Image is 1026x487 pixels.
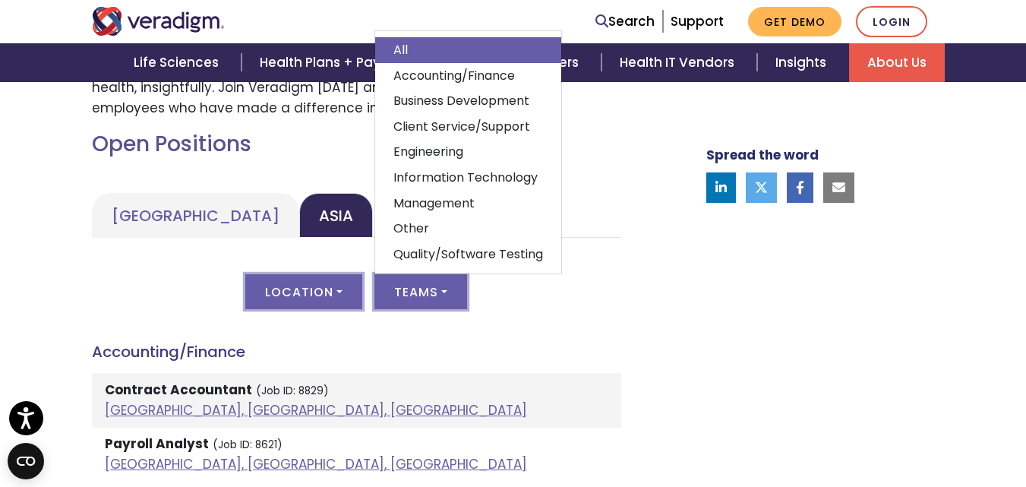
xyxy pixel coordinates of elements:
img: Veradigm logo [92,7,225,36]
a: Quality/Software Testing [375,242,561,267]
a: [GEOGRAPHIC_DATA], [GEOGRAPHIC_DATA], [GEOGRAPHIC_DATA] [105,455,527,473]
a: Other [375,216,561,242]
a: Accounting/Finance [375,63,561,89]
a: About Us [849,43,945,82]
a: Life Sciences [115,43,242,82]
a: Business Development [375,88,561,114]
a: [GEOGRAPHIC_DATA] [92,193,299,238]
a: Search [595,11,655,32]
a: Information Technology [375,165,561,191]
a: Software Development [375,267,561,293]
a: All [375,37,561,63]
button: Open CMP widget [8,443,44,479]
a: Login [856,6,927,37]
strong: Spread the word [706,146,819,164]
button: Teams [374,274,467,309]
small: (Job ID: 8621) [213,438,283,452]
a: Management [375,191,561,217]
a: Support [671,12,724,30]
strong: Payroll Analyst [105,435,209,453]
h4: Accounting/Finance [92,343,621,361]
h2: Open Positions [92,131,621,157]
button: Location [245,274,362,309]
a: Healthcare Providers [424,43,601,82]
a: Health Plans + Payers [242,43,423,82]
strong: Contract Accountant [105,381,252,399]
a: Asia [299,193,373,238]
a: Get Demo [748,7,841,36]
a: Client Service/Support [375,114,561,140]
a: [GEOGRAPHIC_DATA], [GEOGRAPHIC_DATA], [GEOGRAPHIC_DATA] [105,401,527,419]
small: (Job ID: 8829) [256,384,329,398]
a: Insights [757,43,849,82]
a: Health IT Vendors [601,43,757,82]
a: Engineering [375,139,561,165]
